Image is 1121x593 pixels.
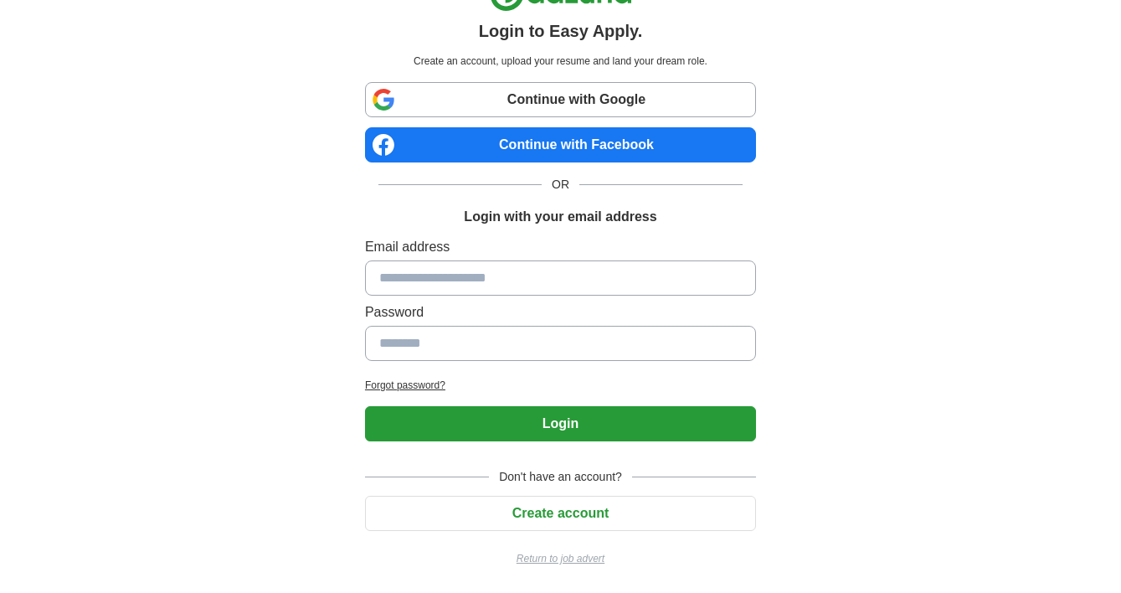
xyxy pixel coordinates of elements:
[365,551,756,566] a: Return to job advert
[489,468,632,486] span: Don't have an account?
[542,176,579,193] span: OR
[365,496,756,531] button: Create account
[365,506,756,520] a: Create account
[365,237,756,257] label: Email address
[368,54,753,69] p: Create an account, upload your resume and land your dream role.
[365,127,756,162] a: Continue with Facebook
[479,18,643,44] h1: Login to Easy Apply.
[365,82,756,117] a: Continue with Google
[365,406,756,441] button: Login
[365,378,756,393] a: Forgot password?
[464,207,656,227] h1: Login with your email address
[365,302,756,322] label: Password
